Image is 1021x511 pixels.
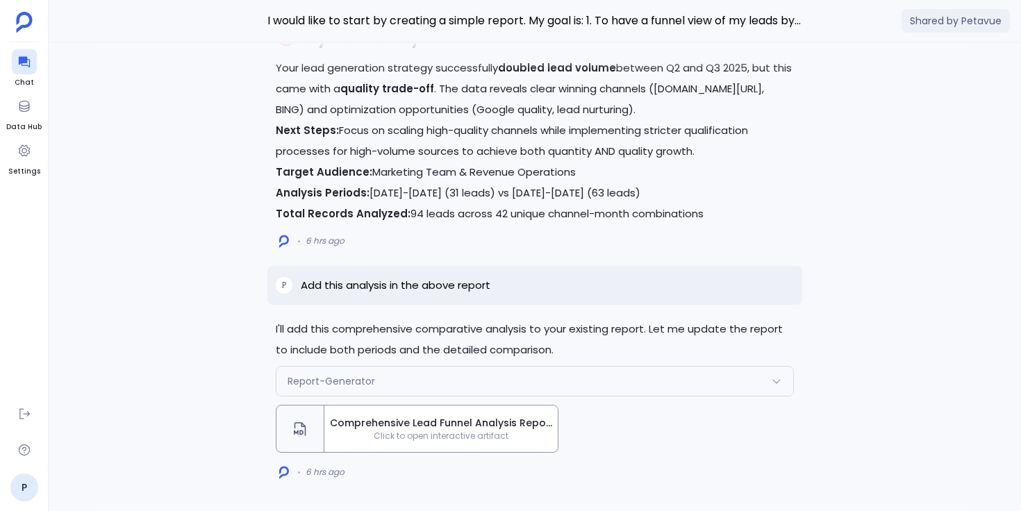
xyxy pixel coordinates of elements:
button: Comprehensive Lead Funnel Analysis Report: [DATE]-[DATE] Comparative StudyClick to open interacti... [276,405,558,453]
span: Settings [8,166,40,177]
img: logo [279,235,289,248]
p: I'll add this comprehensive comparative analysis to your existing report. Let me update the repor... [276,319,794,360]
span: 6 hrs ago [306,467,345,478]
span: Shared by Petavue [902,9,1010,33]
span: I would like to start by creating a simple report. My goal is: 1. To have a funnel view of my lea... [267,12,802,30]
span: Click to open interactive artifact [324,430,558,442]
strong: Analysis Periods: [276,185,370,200]
strong: quality trade-off [340,81,434,96]
strong: Next Steps: [276,123,339,137]
p: Marketing Team & Revenue Operations [DATE]-[DATE] (31 leads) vs [DATE]-[DATE] (63 leads) 94 leads... [276,162,794,224]
strong: Target Audience: [276,165,372,179]
span: Comprehensive Lead Funnel Analysis Report: [DATE]-[DATE] Comparative Study [330,416,552,430]
a: Chat [12,49,37,88]
a: P [10,474,38,501]
p: Add this analysis in the above report [301,277,490,294]
span: Data Hub [6,122,42,133]
span: 6 hrs ago [306,235,345,246]
span: P [282,280,286,291]
a: Data Hub [6,94,42,133]
p: Your lead generation strategy successfully between Q2 and Q3 2025, but this came with a . The dat... [276,58,794,120]
p: Focus on scaling high-quality channels while implementing stricter qualification processes for hi... [276,120,794,162]
span: Report-Generator [288,374,375,388]
strong: Total Records Analyzed: [276,206,410,221]
span: Chat [12,77,37,88]
img: petavue logo [16,12,33,33]
img: logo [279,466,289,479]
a: Settings [8,138,40,177]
